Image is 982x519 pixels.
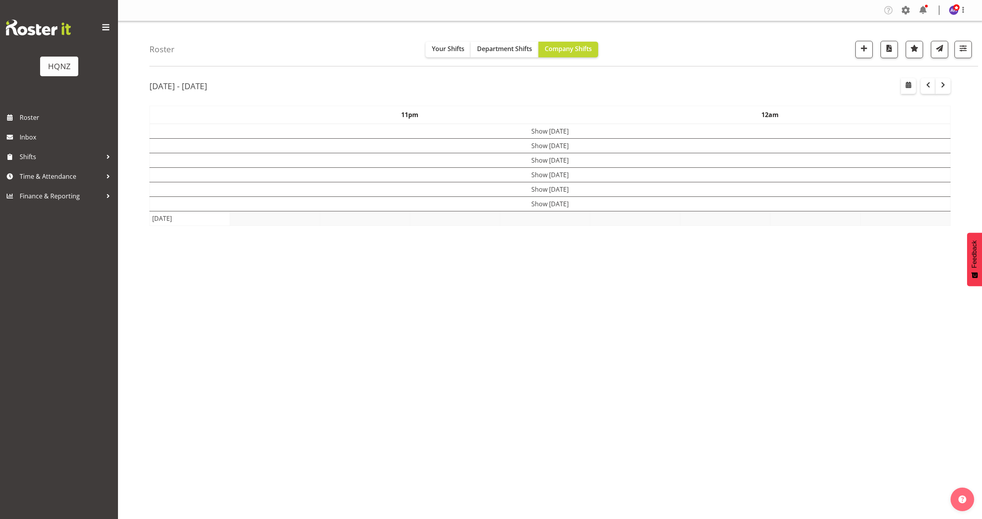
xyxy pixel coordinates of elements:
button: Company Shifts [538,42,598,57]
h2: [DATE] - [DATE] [149,81,207,91]
span: Your Shifts [432,44,464,53]
button: Filter Shifts [954,41,972,58]
img: help-xxl-2.png [958,495,966,503]
td: Show [DATE] [150,138,951,153]
span: Feedback [971,240,978,268]
span: Roster [20,112,114,123]
button: Feedback - Show survey [967,233,982,286]
button: Select a specific date within the roster. [901,78,916,94]
td: Show [DATE] [150,196,951,211]
button: Download a PDF of the roster according to the set date range. [881,41,898,58]
span: Finance & Reporting [20,190,102,202]
span: Time & Attendance [20,171,102,182]
button: Highlight an important date within the roster. [906,41,923,58]
button: Add a new shift [855,41,873,58]
img: alanna-haysmith10795.jpg [949,6,958,15]
button: Department Shifts [471,42,538,57]
button: Send a list of all shifts for the selected filtered period to all rostered employees. [931,41,948,58]
span: Company Shifts [545,44,592,53]
td: Show [DATE] [150,153,951,167]
span: Department Shifts [477,44,532,53]
th: 11pm [230,106,590,124]
button: Your Shifts [426,42,471,57]
span: Shifts [20,151,102,163]
h4: Roster [149,45,175,54]
td: [DATE] [150,211,230,226]
td: Show [DATE] [150,182,951,196]
span: Inbox [20,131,114,143]
img: Rosterit website logo [6,20,71,35]
td: Show [DATE] [150,124,951,139]
td: Show [DATE] [150,167,951,182]
div: HQNZ [48,61,70,72]
th: 12am [590,106,950,124]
